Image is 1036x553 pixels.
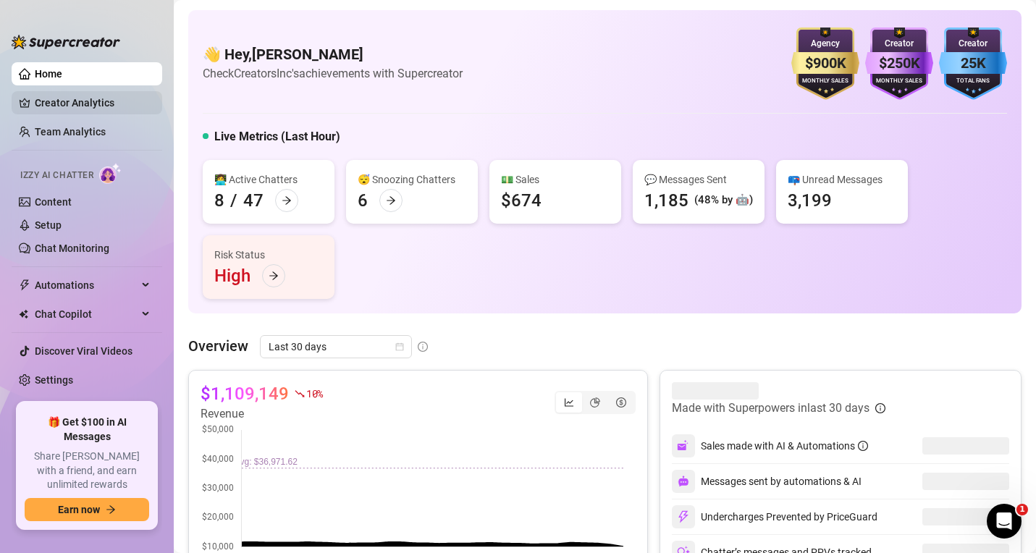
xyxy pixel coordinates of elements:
div: segmented control [555,391,636,414]
article: Check CreatorsInc's achievements with Supercreator [203,64,463,83]
h4: 👋 Hey, [PERSON_NAME] [203,44,463,64]
div: $674 [501,189,542,212]
div: 47 [243,189,264,212]
span: 10 % [306,387,323,400]
a: Chat Monitoring [35,242,109,254]
span: 1 [1016,504,1028,515]
div: Creator [865,37,933,51]
div: 8 [214,189,224,212]
div: 👩‍💻 Active Chatters [214,172,323,187]
div: Monthly Sales [865,77,933,86]
h5: Live Metrics (Last Hour) [214,128,340,145]
img: svg%3e [677,439,690,452]
span: Earn now [58,504,100,515]
span: line-chart [564,397,574,408]
a: Team Analytics [35,126,106,138]
article: Revenue [201,405,323,423]
img: AI Chatter [99,163,122,184]
span: Izzy AI Chatter [20,169,93,182]
div: $900K [791,52,859,75]
span: pie-chart [590,397,600,408]
div: Messages sent by automations & AI [672,470,862,493]
div: (48% by 🤖) [694,192,753,209]
span: arrow-right [386,195,396,206]
img: gold-badge-CigiZidd.svg [791,28,859,100]
div: $250K [865,52,933,75]
img: Chat Copilot [19,309,28,319]
a: Content [35,196,72,208]
article: Made with Superpowers in last 30 days [672,400,869,417]
span: arrow-right [269,271,279,281]
button: Earn nowarrow-right [25,498,149,521]
div: Total Fans [939,77,1007,86]
iframe: Intercom live chat [987,504,1022,539]
span: arrow-right [106,505,116,515]
a: Discover Viral Videos [35,345,132,357]
article: $1,109,149 [201,382,289,405]
a: Home [35,68,62,80]
a: Creator Analytics [35,91,151,114]
div: 25K [939,52,1007,75]
a: Settings [35,374,73,386]
span: Chat Copilot [35,303,138,326]
img: blue-badge-DgoSNQY1.svg [939,28,1007,100]
img: logo-BBDzfeDw.svg [12,35,120,49]
div: Undercharges Prevented by PriceGuard [672,505,877,528]
div: 6 [358,189,368,212]
div: 📪 Unread Messages [788,172,896,187]
span: 🎁 Get $100 in AI Messages [25,415,149,444]
article: Overview [188,335,248,357]
span: Last 30 days [269,336,403,358]
div: Monthly Sales [791,77,859,86]
img: purple-badge-B9DA21FR.svg [865,28,933,100]
div: Risk Status [214,247,323,263]
span: Share [PERSON_NAME] with a friend, and earn unlimited rewards [25,449,149,492]
div: 💬 Messages Sent [644,172,753,187]
div: 1,185 [644,189,688,212]
div: Sales made with AI & Automations [701,438,868,454]
a: Setup [35,219,62,231]
img: svg%3e [677,510,690,523]
span: arrow-right [282,195,292,206]
div: 3,199 [788,189,832,212]
span: calendar [395,342,404,351]
span: info-circle [418,342,428,352]
span: thunderbolt [19,279,30,291]
span: info-circle [875,403,885,413]
span: dollar-circle [616,397,626,408]
span: info-circle [858,441,868,451]
div: Agency [791,37,859,51]
span: Automations [35,274,138,297]
div: Creator [939,37,1007,51]
span: fall [295,389,305,399]
div: 😴 Snoozing Chatters [358,172,466,187]
div: 💵 Sales [501,172,610,187]
img: svg%3e [678,476,689,487]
